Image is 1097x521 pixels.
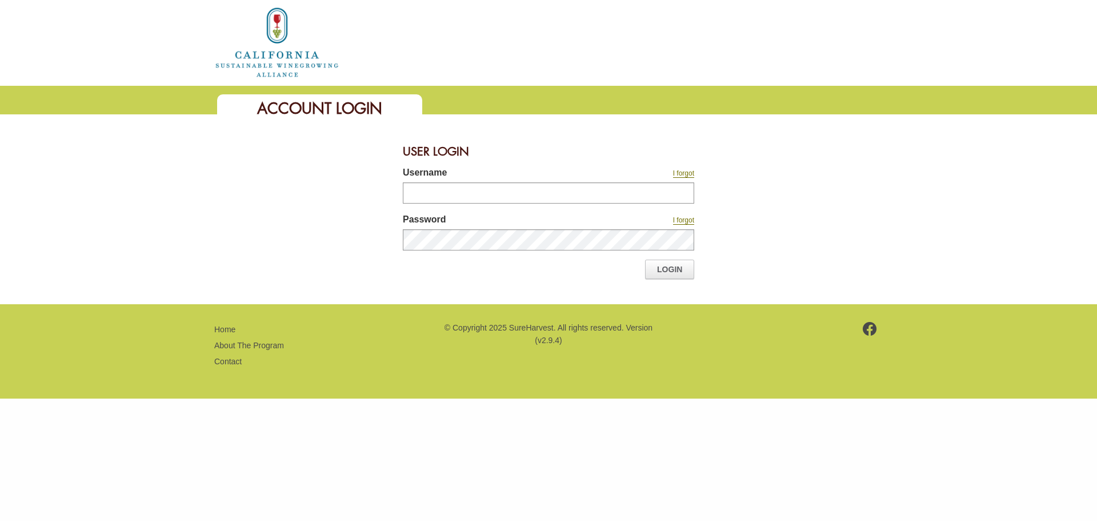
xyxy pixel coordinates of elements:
[645,260,694,279] a: Login
[214,341,284,350] a: About The Program
[214,37,340,46] a: Home
[863,322,877,336] img: footer-facebook.png
[214,6,340,79] img: logo_cswa2x.png
[673,216,694,225] a: I forgot
[673,169,694,178] a: I forgot
[257,98,382,118] span: Account Login
[214,325,235,334] a: Home
[403,137,694,166] div: User Login
[214,357,242,366] a: Contact
[443,321,654,347] p: © Copyright 2025 SureHarvest. All rights reserved. Version (v2.9.4)
[403,213,591,229] label: Password
[403,166,591,182] label: Username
